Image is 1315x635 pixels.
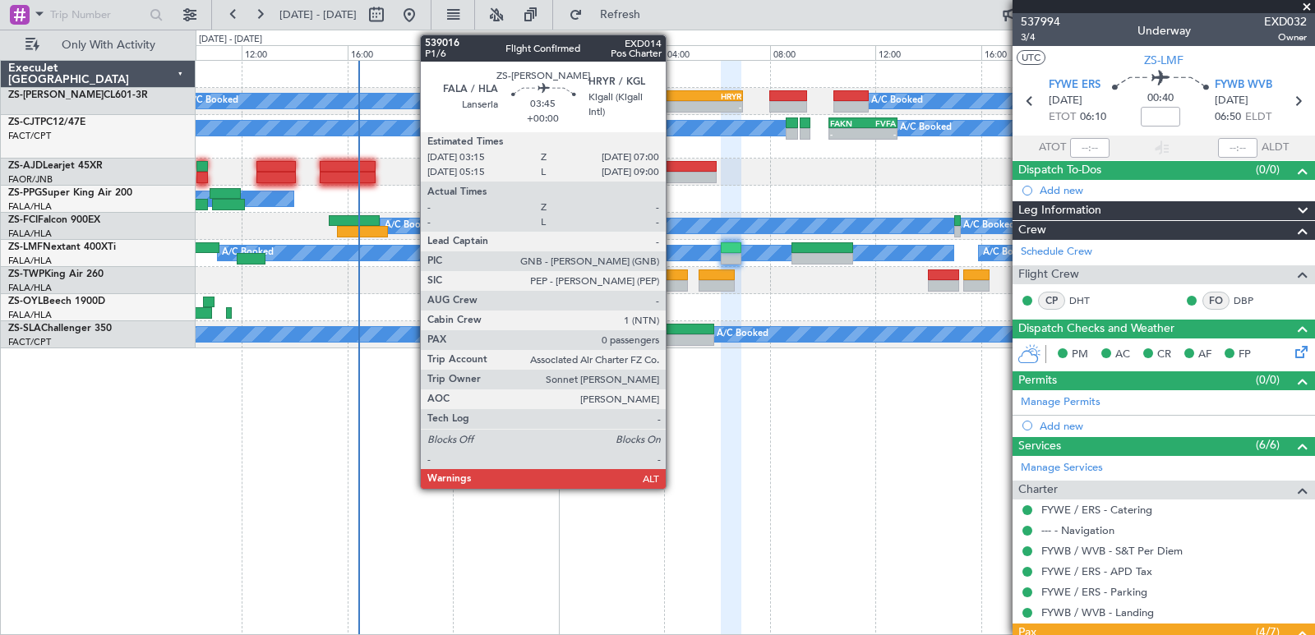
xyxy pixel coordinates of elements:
span: ZS-FCI [8,215,38,225]
a: ZS-AJDLearjet 45XR [8,161,103,171]
a: FYWB / WVB - Landing [1041,605,1154,619]
span: ETOT [1049,109,1076,126]
span: ZS-[PERSON_NAME] [8,90,104,100]
a: ZS-CJTPC12/47E [8,117,85,127]
div: [DATE] - [DATE] [561,33,625,47]
span: ZS-PPG [8,188,42,198]
span: Crew [1018,221,1046,240]
div: Underway [1137,22,1191,39]
button: UTC [1017,50,1045,65]
div: Add new [1040,419,1307,433]
span: FYWE ERS [1049,77,1100,94]
a: Manage Permits [1021,394,1100,411]
span: 06:10 [1080,109,1106,126]
a: FYWE / ERS - Parking [1041,585,1147,599]
span: Flight Crew [1018,265,1079,284]
div: [DATE] - [DATE] [199,33,262,47]
span: FYWB WVB [1215,77,1272,94]
div: CP [1038,292,1065,310]
span: PM [1072,347,1088,363]
a: FACT/CPT [8,336,51,348]
span: ZS-LMF [1144,52,1183,69]
span: Leg Information [1018,201,1101,220]
a: ZS-FCIFalcon 900EX [8,215,100,225]
a: FYWE / ERS - APD Tax [1041,564,1152,578]
span: [DATE] [1215,93,1248,109]
a: Schedule Crew [1021,244,1092,260]
div: Add new [1040,183,1307,197]
div: - [863,129,896,139]
a: ZS-OYLBeech 1900D [8,297,105,306]
span: ZS-OYL [8,297,43,306]
a: FALA/HLA [8,309,52,321]
input: Trip Number [50,2,145,27]
div: A/C Booked [963,214,1015,238]
span: 537994 [1021,13,1060,30]
a: FYWE / ERS - Catering [1041,503,1152,517]
span: (6/6) [1256,436,1280,453]
a: ZS-SLAChallenger 350 [8,324,112,334]
span: ALDT [1262,140,1289,156]
span: ZS-SLA [8,324,41,334]
div: A/C Booked [187,89,238,113]
a: ZS-PPGSuper King Air 200 [8,188,132,198]
span: AF [1198,347,1211,363]
div: A/C Booked [385,214,436,238]
div: HRYR [694,91,742,101]
div: 16:00 [348,45,454,60]
span: [DATE] - [DATE] [279,7,357,22]
span: ATOT [1039,140,1066,156]
span: Permits [1018,371,1057,390]
div: 20:00 [453,45,559,60]
div: 00:00 [559,45,665,60]
div: FALA [645,91,694,101]
a: FYWB / WVB - S&T Per Diem [1041,544,1183,558]
div: FO [1202,292,1230,310]
span: ELDT [1245,109,1271,126]
div: A/C Booked [222,241,274,265]
a: DBP [1234,293,1271,308]
span: 06:50 [1215,109,1241,126]
span: 00:40 [1147,90,1174,107]
div: A/C Booked [983,241,1035,265]
a: FALA/HLA [8,200,52,213]
a: ZS-TWPKing Air 260 [8,269,104,279]
span: Only With Activity [43,39,173,51]
span: (0/0) [1256,161,1280,178]
span: CR [1157,347,1171,363]
div: FAKN [830,118,863,128]
div: 16:00 [981,45,1087,60]
div: A/C Booked [871,89,923,113]
a: ZS-LMFNextant 400XTi [8,242,116,252]
span: Refresh [586,9,655,21]
a: ZS-[PERSON_NAME]CL601-3R [8,90,148,100]
div: 12:00 [242,45,348,60]
a: FAOR/JNB [8,173,53,186]
a: DHT [1069,293,1106,308]
div: - [830,129,863,139]
a: FACT/CPT [8,130,51,142]
span: EXD032 [1264,13,1307,30]
span: AC [1115,347,1130,363]
div: - [694,102,742,112]
div: 08:00 [770,45,876,60]
span: Dispatch To-Dos [1018,161,1101,180]
a: FALA/HLA [8,282,52,294]
button: Refresh [561,2,660,28]
div: 12:00 [875,45,981,60]
button: Only With Activity [18,32,178,58]
span: ZS-CJT [8,117,40,127]
span: Owner [1264,30,1307,44]
a: --- - Navigation [1041,523,1114,537]
div: FVFA [863,118,896,128]
a: FALA/HLA [8,228,52,240]
input: --:-- [1070,138,1110,158]
span: Dispatch Checks and Weather [1018,320,1174,338]
span: ZS-AJD [8,161,43,171]
span: [DATE] [1049,93,1082,109]
span: Charter [1018,481,1058,499]
div: 04:00 [664,45,770,60]
span: ZS-TWP [8,269,44,279]
span: 3/4 [1021,30,1060,44]
a: Manage Services [1021,460,1103,476]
